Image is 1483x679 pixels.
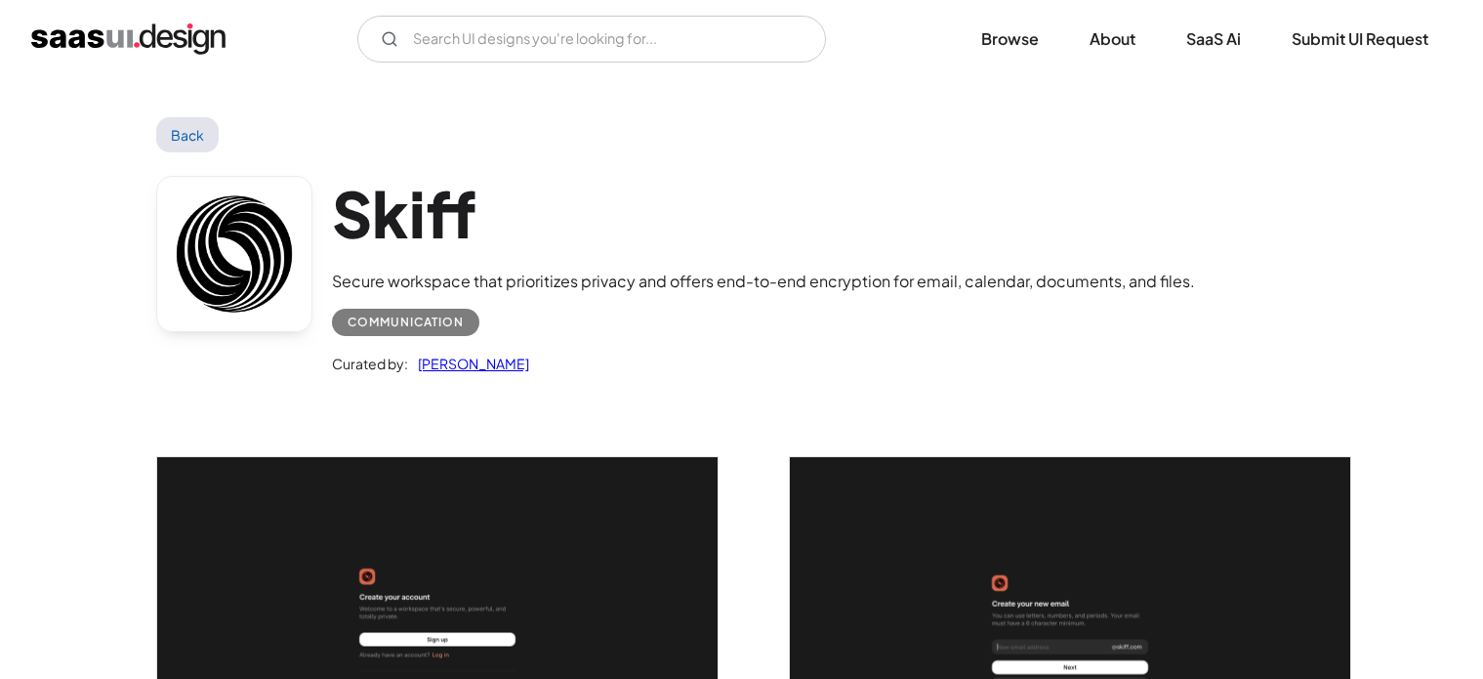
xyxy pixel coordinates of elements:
a: Submit UI Request [1268,18,1452,61]
div: Secure workspace that prioritizes privacy and offers end-to-end encryption for email, calendar, d... [332,270,1195,293]
h1: Skiff [332,176,1195,251]
a: home [31,23,226,55]
a: About [1066,18,1159,61]
input: Search UI designs you're looking for... [357,16,826,63]
a: SaaS Ai [1163,18,1264,61]
div: Curated by: [332,352,408,375]
a: [PERSON_NAME] [408,352,529,375]
a: Back [156,117,220,152]
a: Browse [958,18,1062,61]
form: Email Form [357,16,826,63]
div: Communication [348,311,464,334]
